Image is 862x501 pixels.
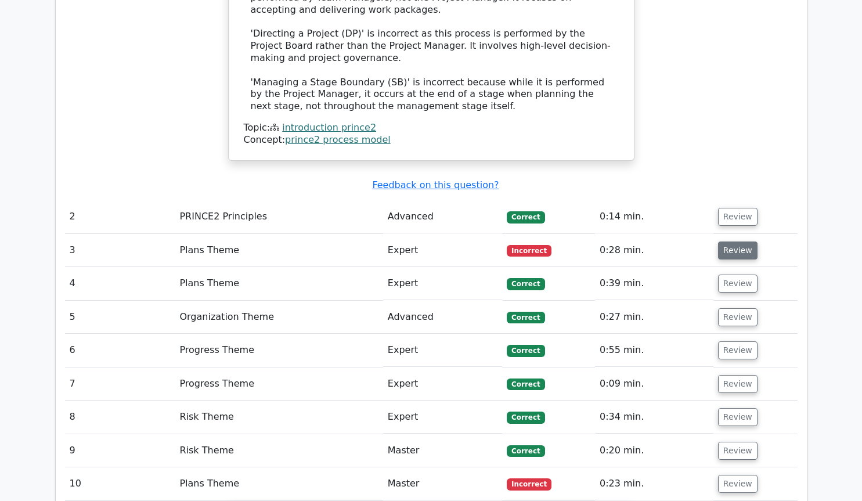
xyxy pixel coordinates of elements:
[65,434,175,467] td: 9
[718,308,758,326] button: Review
[595,267,713,300] td: 0:39 min.
[718,375,758,393] button: Review
[718,442,758,460] button: Review
[595,234,713,267] td: 0:28 min.
[175,334,383,367] td: Progress Theme
[595,401,713,434] td: 0:34 min.
[383,301,502,334] td: Advanced
[718,242,758,259] button: Review
[175,367,383,401] td: Progress Theme
[718,208,758,226] button: Review
[175,467,383,500] td: Plans Theme
[65,467,175,500] td: 10
[718,275,758,293] button: Review
[507,412,544,423] span: Correct
[595,434,713,467] td: 0:20 min.
[507,478,551,490] span: Incorrect
[65,200,175,233] td: 2
[175,267,383,300] td: Plans Theme
[65,367,175,401] td: 7
[595,467,713,500] td: 0:23 min.
[595,367,713,401] td: 0:09 min.
[65,267,175,300] td: 4
[718,341,758,359] button: Review
[383,467,502,500] td: Master
[507,245,551,257] span: Incorrect
[383,267,502,300] td: Expert
[175,234,383,267] td: Plans Theme
[175,200,383,233] td: PRINCE2 Principles
[383,200,502,233] td: Advanced
[175,301,383,334] td: Organization Theme
[507,211,544,223] span: Correct
[595,200,713,233] td: 0:14 min.
[718,475,758,493] button: Review
[383,401,502,434] td: Expert
[65,334,175,367] td: 6
[507,278,544,290] span: Correct
[507,345,544,356] span: Correct
[65,301,175,334] td: 5
[507,445,544,457] span: Correct
[175,401,383,434] td: Risk Theme
[65,234,175,267] td: 3
[718,408,758,426] button: Review
[595,301,713,334] td: 0:27 min.
[383,434,502,467] td: Master
[383,367,502,401] td: Expert
[244,134,619,146] div: Concept:
[383,334,502,367] td: Expert
[285,134,391,145] a: prince2 process model
[383,234,502,267] td: Expert
[507,312,544,323] span: Correct
[282,122,376,133] a: introduction prince2
[65,401,175,434] td: 8
[175,434,383,467] td: Risk Theme
[244,122,619,134] div: Topic:
[507,379,544,390] span: Correct
[595,334,713,367] td: 0:55 min.
[372,179,499,190] a: Feedback on this question?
